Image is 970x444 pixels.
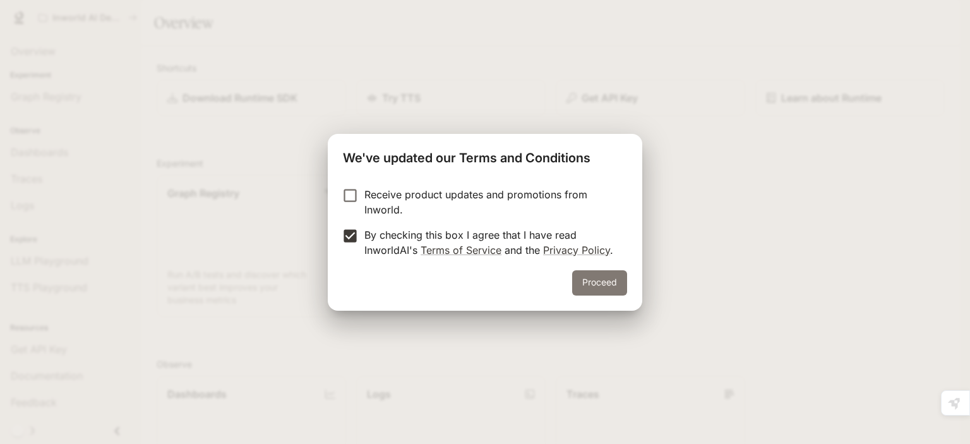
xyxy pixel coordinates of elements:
[364,227,617,258] p: By checking this box I agree that I have read InworldAI's and the .
[572,270,627,296] button: Proceed
[421,244,501,256] a: Terms of Service
[543,244,610,256] a: Privacy Policy
[328,134,642,177] h2: We've updated our Terms and Conditions
[364,187,617,217] p: Receive product updates and promotions from Inworld.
